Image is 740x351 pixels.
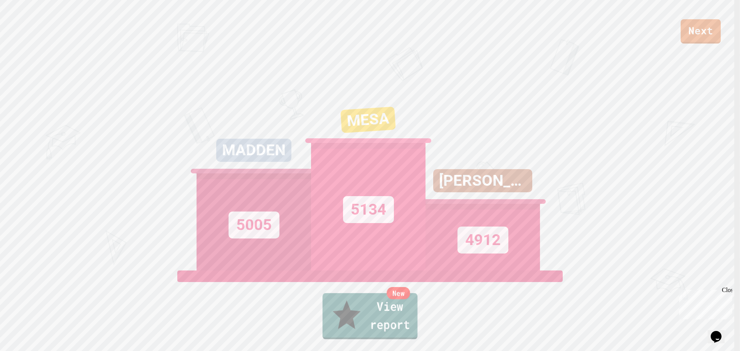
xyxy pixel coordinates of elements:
div: [PERSON_NAME] [433,169,532,192]
a: Next [681,19,721,44]
div: MADDEN [216,139,291,162]
div: New [387,287,410,299]
iframe: chat widget [676,287,732,319]
div: MESA [340,107,396,133]
a: View report [323,293,417,339]
iframe: chat widget [708,320,732,343]
div: 4912 [457,227,508,254]
div: Chat with us now!Close [3,3,53,49]
div: 5134 [343,196,394,223]
div: 5005 [229,212,279,238]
